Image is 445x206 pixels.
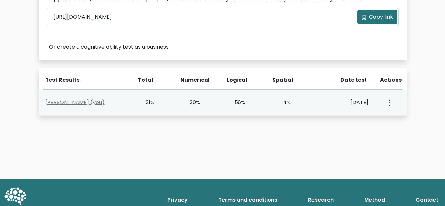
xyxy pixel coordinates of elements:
[180,76,200,84] div: Numerical
[136,99,155,106] div: 21%
[45,99,105,106] a: [PERSON_NAME] (you)
[227,99,245,106] div: 56%
[181,99,200,106] div: 30%
[272,99,291,106] div: 4%
[369,13,393,21] span: Copy link
[135,76,154,84] div: Total
[317,99,368,106] div: [DATE]
[272,76,292,84] div: Spatial
[227,76,246,84] div: Logical
[380,76,403,84] div: Actions
[45,76,127,84] div: Test Results
[49,43,169,51] a: Or create a cognitive ability test as a business
[319,76,372,84] div: Date test
[357,10,397,24] button: Copy link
